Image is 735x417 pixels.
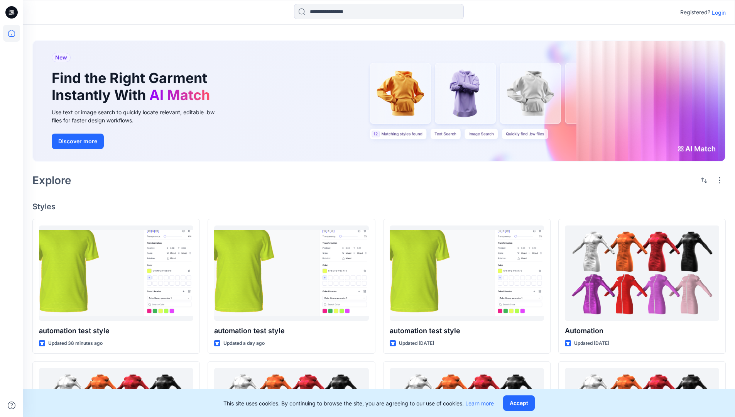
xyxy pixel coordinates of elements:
[223,339,265,347] p: Updated a day ago
[55,53,67,62] span: New
[52,108,225,124] div: Use text or image search to quickly locate relevant, editable .bw files for faster design workflows.
[48,339,103,347] p: Updated 38 minutes ago
[390,325,544,336] p: automation test style
[680,8,710,17] p: Registered?
[32,174,71,186] h2: Explore
[712,8,726,17] p: Login
[32,202,726,211] h4: Styles
[214,325,368,336] p: automation test style
[465,400,494,407] a: Learn more
[565,225,719,321] a: Automation
[214,225,368,321] a: automation test style
[149,86,210,103] span: AI Match
[39,325,193,336] p: automation test style
[39,225,193,321] a: automation test style
[223,399,494,407] p: This site uses cookies. By continuing to browse the site, you are agreeing to our use of cookies.
[52,70,214,103] h1: Find the Right Garment Instantly With
[399,339,434,347] p: Updated [DATE]
[503,395,535,411] button: Accept
[52,134,104,149] button: Discover more
[565,325,719,336] p: Automation
[574,339,609,347] p: Updated [DATE]
[390,225,544,321] a: automation test style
